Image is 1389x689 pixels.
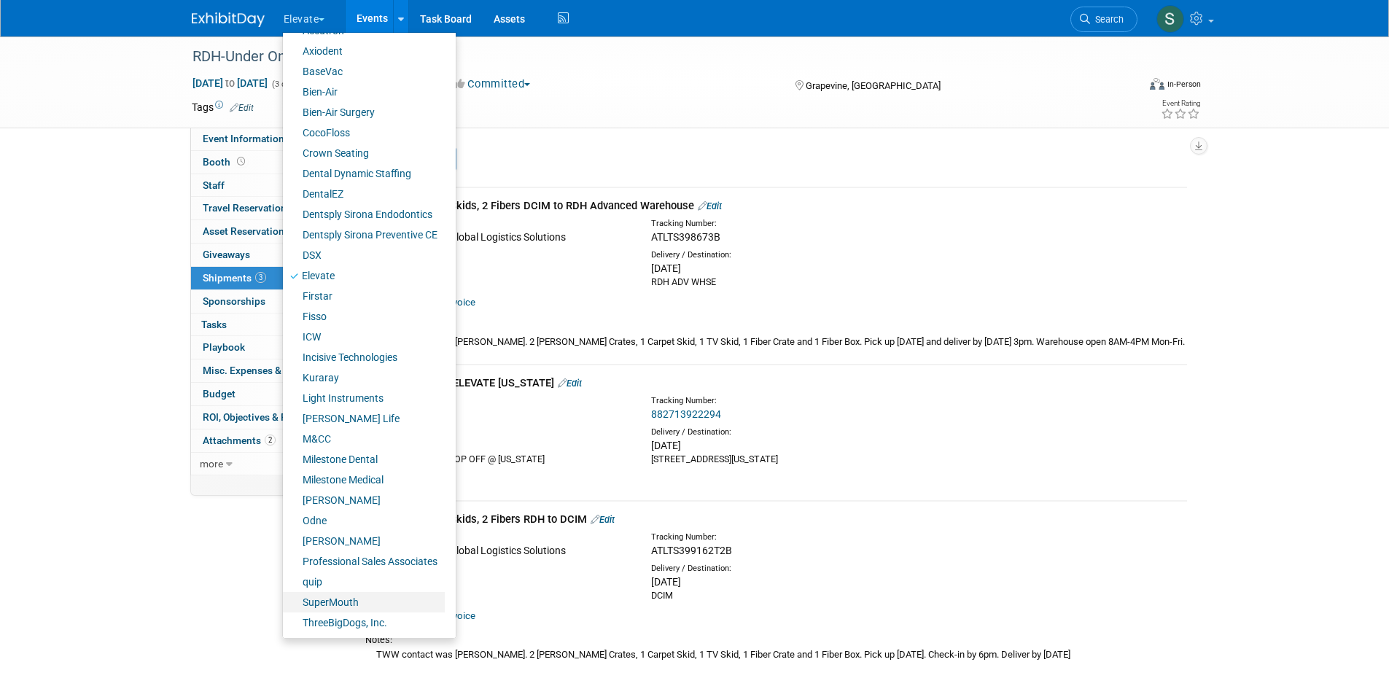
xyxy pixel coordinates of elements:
[1070,7,1137,32] a: Search
[203,133,284,144] span: Event Information
[651,589,908,602] div: DCIM
[191,406,343,429] a: ROI, Objectives & ROO
[192,12,265,27] img: ExhibitDay
[283,265,445,286] a: Elevate
[191,244,343,266] a: Giveaways
[651,408,721,420] a: 882713922294
[365,321,1187,334] div: Notes:
[192,100,254,114] td: Tags
[191,128,343,150] a: Event Information
[591,514,615,525] a: Edit
[373,249,629,261] div: Pick-up / Drop-Off:
[373,575,629,589] div: [DATE]
[283,408,445,429] a: [PERSON_NAME] Life
[203,249,250,260] span: Giveaways
[283,122,445,143] a: CocoFloss
[283,163,445,184] a: Dental Dynamic Staffing
[651,261,908,276] div: [DATE]
[191,314,343,336] a: Tasks
[434,610,481,621] a: Invoice
[651,532,978,543] div: Tracking Number:
[271,79,301,89] span: (3 days)
[651,231,720,243] span: ATLTS398673B
[191,174,343,197] a: Staff
[283,531,445,551] a: [PERSON_NAME]
[365,375,1187,391] div: FROM : DCIM TO: ELEVATE [US_STATE]
[203,202,292,214] span: Travel Reservations
[191,197,343,219] a: Travel Reservations
[651,453,908,466] div: [STREET_ADDRESS][US_STATE]
[283,490,445,510] a: [PERSON_NAME]
[201,319,227,330] span: Tasks
[651,276,908,289] div: RDH ADV WHSE
[651,395,978,407] div: Tracking Number:
[373,276,629,289] div: DCIM
[1161,100,1200,107] div: Event Rating
[651,545,732,556] span: ATLTS399162T2B
[651,218,978,230] div: Tracking Number:
[373,453,629,466] div: PICK UP @ DCIM DROP OFF @ [US_STATE]
[191,453,343,475] a: more
[203,179,225,191] span: Staff
[230,103,254,113] a: Edit
[283,367,445,388] a: Kuraray
[283,572,445,592] a: quip
[283,102,445,122] a: Bien-Air Surgery
[651,427,908,438] div: Delivery / Destination:
[203,156,248,168] span: Booth
[203,435,276,446] span: Attachments
[365,198,1187,214] div: 2 Wood Crates, 2 Skids, 2 Fibers DCIM to RDH Advanced Warehouse
[203,341,245,353] span: Playbook
[283,551,445,572] a: Professional Sales Associates
[373,427,629,438] div: Pick-up / Drop-Off:
[283,347,445,367] a: Incisive Technologies
[373,589,629,602] div: RDH
[373,230,629,244] div: Team Worldwide Global Logistics Solutions
[365,512,1187,527] div: 2 Wood Crates, 2 Skids, 2 Fibers RDH to DCIM
[365,334,1187,349] div: TWW contact was [PERSON_NAME]. 2 [PERSON_NAME] Crates, 1 Carpet Skid, 1 TV Skid, 1 Fiber Crate an...
[651,575,908,589] div: [DATE]
[191,383,343,405] a: Budget
[283,82,445,102] a: Bien-Air
[283,41,445,61] a: Axiodent
[265,435,276,445] span: 2
[449,77,536,92] button: Committed
[283,204,445,225] a: Dentsply Sirona Endodontics
[191,267,343,289] a: Shipments3
[283,184,445,204] a: DentalEZ
[651,438,908,453] div: [DATE]
[283,510,445,531] a: Odne
[806,80,941,91] span: Grapevine, [GEOGRAPHIC_DATA]
[283,143,445,163] a: Crown Seating
[203,365,316,376] span: Misc. Expenses & Credits
[283,592,445,612] a: SuperMouth
[203,411,300,423] span: ROI, Objectives & ROO
[192,77,268,90] span: [DATE] [DATE]
[283,470,445,490] a: Milestone Medical
[373,407,629,421] div: FedEx
[191,429,343,452] a: Attachments2
[255,272,266,283] span: 3
[191,336,343,359] a: Playbook
[373,395,629,407] div: Courier:
[200,458,223,470] span: more
[191,290,343,313] a: Sponsorships
[203,295,265,307] span: Sponsorships
[651,249,908,261] div: Delivery / Destination:
[365,634,1187,647] div: Notes:
[373,532,629,543] div: Courier:
[191,220,343,243] a: Asset Reservations24
[283,225,445,245] a: Dentsply Sirona Preventive CE
[373,261,629,276] div: [DATE]
[203,272,266,284] span: Shipments
[191,359,343,382] a: Misc. Expenses & Credits
[1150,78,1164,90] img: Format-Inperson.png
[187,44,1116,70] div: RDH-Under One Roof 17447
[283,388,445,408] a: Light Instruments
[1090,14,1124,25] span: Search
[234,156,248,167] span: Booth not reserved yet
[558,378,582,389] a: Edit
[365,647,1187,662] div: TWW contact was [PERSON_NAME]. 2 [PERSON_NAME] Crates, 1 Carpet Skid, 1 TV Skid, 1 Fiber Crate an...
[373,438,629,453] div: [DATE]
[283,327,445,347] a: ICW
